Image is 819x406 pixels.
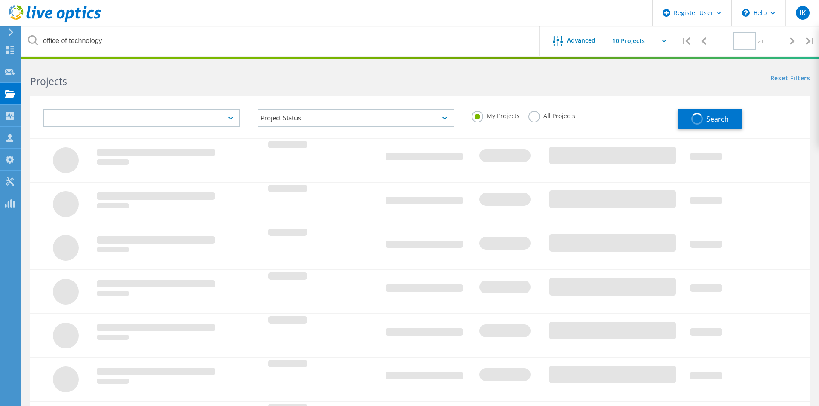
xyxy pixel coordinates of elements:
[742,9,750,17] svg: \n
[770,75,810,82] a: Reset Filters
[799,9,806,16] span: IK
[678,109,742,129] button: Search
[677,26,695,56] div: |
[706,114,729,124] span: Search
[30,74,67,88] b: Projects
[801,26,819,56] div: |
[472,111,520,119] label: My Projects
[528,111,575,119] label: All Projects
[567,37,595,43] span: Advanced
[9,18,101,24] a: Live Optics Dashboard
[21,26,540,56] input: Search projects by name, owner, ID, company, etc
[258,109,455,127] div: Project Status
[758,38,763,45] span: of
